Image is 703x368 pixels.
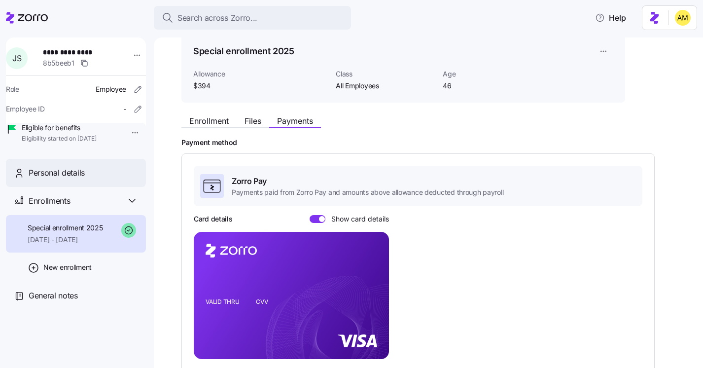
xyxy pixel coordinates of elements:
span: Employee ID [6,104,45,114]
span: Age [443,69,542,79]
tspan: VALID THRU [206,298,240,305]
h2: Payment method [181,138,689,147]
span: J S [12,54,21,62]
span: Allowance [193,69,328,79]
span: $394 [193,81,328,91]
span: Payments [277,117,313,125]
span: Zorro Pay [232,175,503,187]
tspan: CVV [256,298,268,305]
span: Employee [96,84,126,94]
span: Special enrollment 2025 [28,223,103,233]
span: 8b5beeb1 [43,58,74,68]
span: - [123,104,126,114]
span: Class [336,69,435,79]
span: New enrollment [43,262,92,272]
span: Eligible for benefits [22,123,97,133]
button: Help [587,8,634,28]
span: General notes [29,290,78,302]
span: Search across Zorro... [177,12,257,24]
span: [DATE] - [DATE] [28,235,103,245]
span: Enrollment [189,117,229,125]
span: All Employees [336,81,435,91]
span: Role [6,84,19,94]
span: 46 [443,81,542,91]
h3: Card details [194,214,233,224]
span: Files [245,117,261,125]
span: Enrollments [29,195,70,207]
span: Eligibility started on [DATE] [22,135,97,143]
span: Payments paid from Zorro Pay and amounts above allowance deducted through payroll [232,187,503,197]
img: dfaaf2f2725e97d5ef9e82b99e83f4d7 [675,10,691,26]
button: Search across Zorro... [154,6,351,30]
h1: Special enrollment 2025 [193,45,294,57]
span: Show card details [325,215,389,223]
span: Personal details [29,167,85,179]
span: Help [595,12,626,24]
